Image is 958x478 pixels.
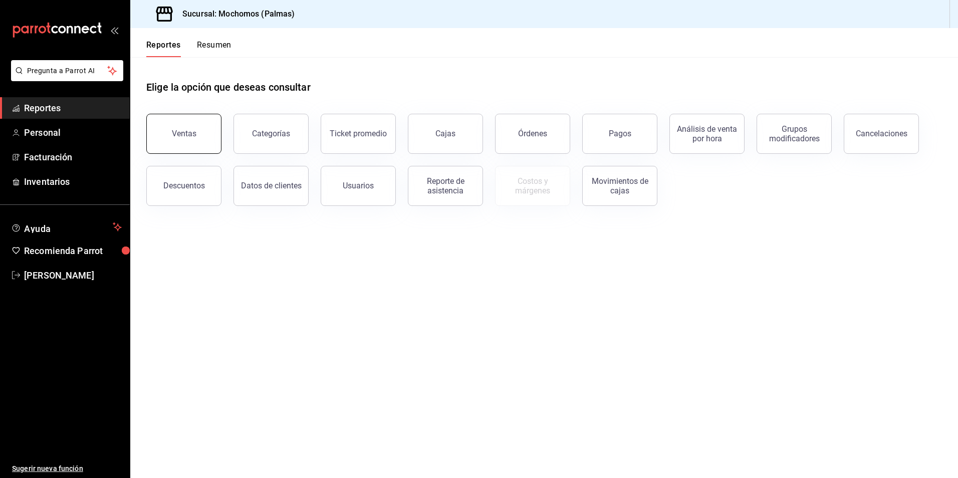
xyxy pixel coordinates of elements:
button: Ventas [146,114,221,154]
button: Contrata inventarios para ver este reporte [495,166,570,206]
div: Pagos [609,129,631,138]
a: Pregunta a Parrot AI [7,73,123,83]
button: Usuarios [321,166,396,206]
button: Reporte de asistencia [408,166,483,206]
div: Ventas [172,129,196,138]
button: Cancelaciones [844,114,919,154]
span: Sugerir nueva función [12,463,122,474]
span: Reportes [24,101,122,115]
div: Cajas [435,129,455,138]
button: Datos de clientes [233,166,309,206]
span: Recomienda Parrot [24,244,122,258]
div: Reporte de asistencia [414,176,476,195]
button: Resumen [197,40,231,57]
div: Ticket promedio [330,129,387,138]
button: Ticket promedio [321,114,396,154]
button: open_drawer_menu [110,26,118,34]
div: Descuentos [163,181,205,190]
div: Movimientos de cajas [589,176,651,195]
button: Órdenes [495,114,570,154]
span: Personal [24,126,122,139]
div: Datos de clientes [241,181,302,190]
h3: Sucursal: Mochomos (Palmas) [174,8,295,20]
span: Inventarios [24,175,122,188]
button: Reportes [146,40,181,57]
div: Grupos modificadores [763,124,825,143]
div: Usuarios [343,181,374,190]
div: navigation tabs [146,40,231,57]
span: Facturación [24,150,122,164]
button: Cajas [408,114,483,154]
button: Categorías [233,114,309,154]
span: Pregunta a Parrot AI [27,66,108,76]
div: Órdenes [518,129,547,138]
button: Pregunta a Parrot AI [11,60,123,81]
h1: Elige la opción que deseas consultar [146,80,311,95]
div: Análisis de venta por hora [676,124,738,143]
span: [PERSON_NAME] [24,269,122,282]
button: Descuentos [146,166,221,206]
span: Ayuda [24,221,109,233]
button: Pagos [582,114,657,154]
div: Costos y márgenes [502,176,564,195]
button: Movimientos de cajas [582,166,657,206]
button: Análisis de venta por hora [669,114,745,154]
div: Categorías [252,129,290,138]
button: Grupos modificadores [757,114,832,154]
div: Cancelaciones [856,129,907,138]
